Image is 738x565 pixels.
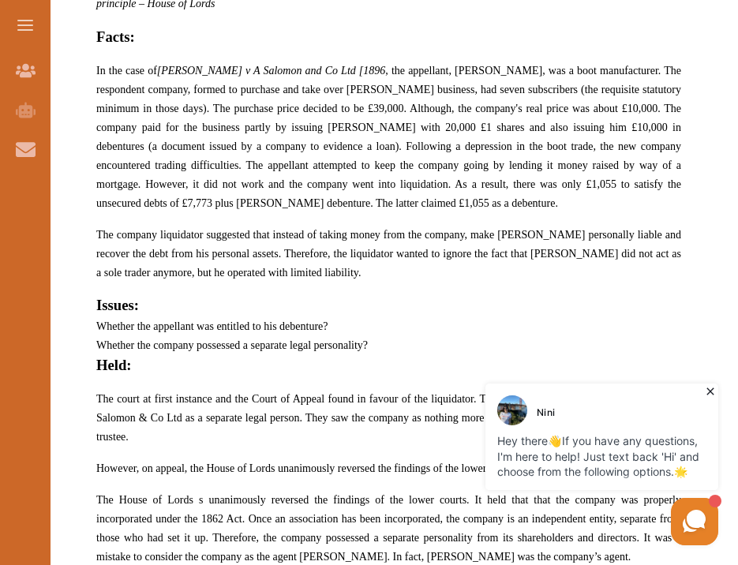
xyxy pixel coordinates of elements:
[96,494,681,563] span: The House of Lords s unanimously reversed the findings of the lower courts. It held that that the...
[96,320,328,332] span: Whether the appellant was entitled to his debenture?
[96,65,681,209] span: In the case of , the appellant, [PERSON_NAME], was a boot manufacturer. The respondent company, f...
[96,28,135,45] strong: Facts:
[359,380,722,549] iframe: HelpCrunch
[96,357,132,373] strong: Held:
[96,297,139,313] strong: Issues:
[157,65,386,77] span: [PERSON_NAME] v A Salomon and Co Ltd [1896
[96,229,681,279] span: The company liquidator suggested that instead of taking money from the company, make [PERSON_NAME...
[96,462,579,474] span: However, on appeal, the House of Lords unanimously reversed the findings of the lower courts. In ...
[96,393,681,443] span: The court at first instance and the Court of Appeal found in favour of the liquidator. They refus...
[96,339,368,351] span: Whether the company possessed a separate legal personality?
